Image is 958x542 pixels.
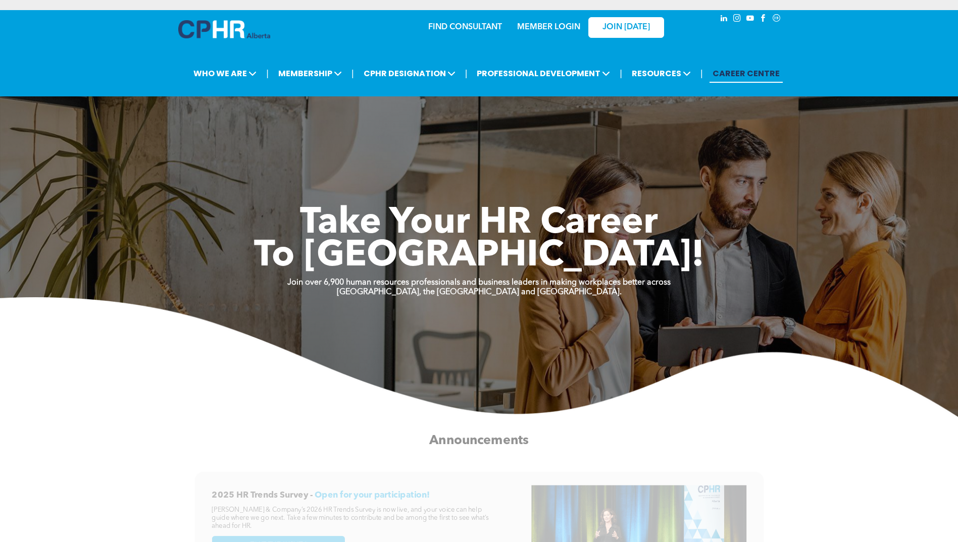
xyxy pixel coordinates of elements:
a: facebook [758,13,769,26]
span: PROFESSIONAL DEVELOPMENT [474,64,613,83]
li: | [465,63,468,84]
span: WHO WE ARE [190,64,260,83]
span: JOIN [DATE] [602,23,650,32]
a: youtube [745,13,756,26]
a: MEMBER LOGIN [517,23,580,31]
span: To [GEOGRAPHIC_DATA]! [254,238,704,275]
li: | [266,63,269,84]
a: CAREER CENTRE [710,64,783,83]
a: instagram [732,13,743,26]
span: [PERSON_NAME] & Company’s 2026 HR Trends Survey is now live, and your voice can help guide where ... [212,507,488,529]
span: Take Your HR Career [300,205,658,242]
a: FIND CONSULTANT [428,23,502,31]
span: 2025 HR Trends Survey - [212,491,313,499]
span: MEMBERSHIP [275,64,345,83]
img: A blue and white logo for cp alberta [178,20,270,38]
span: RESOURCES [629,64,694,83]
li: | [700,63,703,84]
li: | [351,63,354,84]
span: Open for your participation! [315,491,429,499]
a: Social network [771,13,782,26]
li: | [620,63,622,84]
span: CPHR DESIGNATION [361,64,459,83]
strong: [GEOGRAPHIC_DATA], the [GEOGRAPHIC_DATA] and [GEOGRAPHIC_DATA]. [337,288,622,296]
a: linkedin [719,13,730,26]
span: Announcements [429,434,529,447]
strong: Join over 6,900 human resources professionals and business leaders in making workplaces better ac... [287,279,671,287]
a: JOIN [DATE] [588,17,664,38]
